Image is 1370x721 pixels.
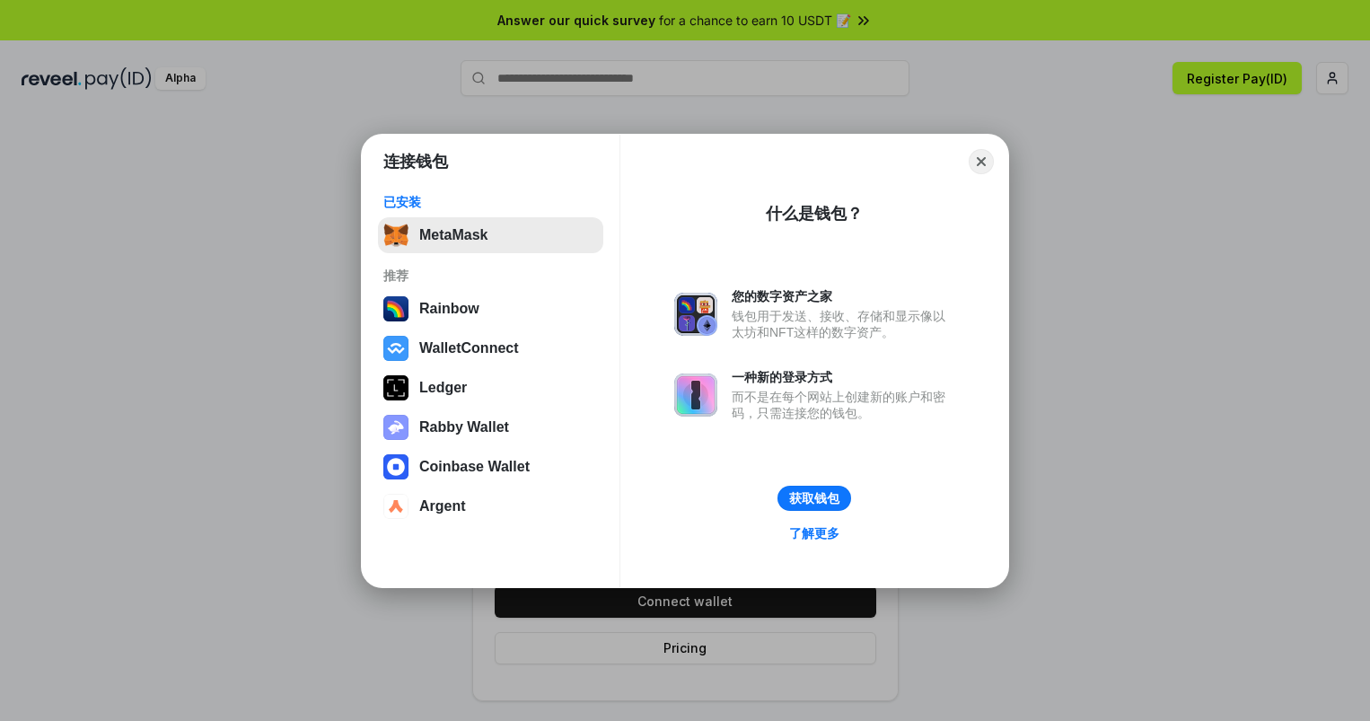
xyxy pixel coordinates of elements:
img: svg+xml,%3Csvg%20width%3D%2228%22%20height%3D%2228%22%20viewBox%3D%220%200%2028%2028%22%20fill%3D... [383,454,408,479]
div: 钱包用于发送、接收、存储和显示像以太坊和NFT这样的数字资产。 [732,308,954,340]
div: WalletConnect [419,340,519,356]
div: 推荐 [383,268,598,284]
button: Close [969,149,994,174]
div: 获取钱包 [789,490,839,506]
img: svg+xml,%3Csvg%20xmlns%3D%22http%3A%2F%2Fwww.w3.org%2F2000%2Fsvg%22%20fill%3D%22none%22%20viewBox... [674,293,717,336]
div: Rainbow [419,301,479,317]
button: Argent [378,488,603,524]
div: 一种新的登录方式 [732,369,954,385]
div: 已安装 [383,194,598,210]
img: svg+xml,%3Csvg%20width%3D%2228%22%20height%3D%2228%22%20viewBox%3D%220%200%2028%2028%22%20fill%3D... [383,494,408,519]
div: Argent [419,498,466,514]
button: Coinbase Wallet [378,449,603,485]
img: svg+xml,%3Csvg%20fill%3D%22none%22%20height%3D%2233%22%20viewBox%3D%220%200%2035%2033%22%20width%... [383,223,408,248]
a: 了解更多 [778,522,850,545]
div: 而不是在每个网站上创建新的账户和密码，只需连接您的钱包。 [732,389,954,421]
div: Rabby Wallet [419,419,509,435]
div: 什么是钱包？ [766,203,863,224]
div: 您的数字资产之家 [732,288,954,304]
div: 了解更多 [789,525,839,541]
button: WalletConnect [378,330,603,366]
img: svg+xml,%3Csvg%20xmlns%3D%22http%3A%2F%2Fwww.w3.org%2F2000%2Fsvg%22%20fill%3D%22none%22%20viewBox... [674,374,717,417]
button: MetaMask [378,217,603,253]
button: Ledger [378,370,603,406]
button: Rabby Wallet [378,409,603,445]
h1: 连接钱包 [383,151,448,172]
img: svg+xml,%3Csvg%20xmlns%3D%22http%3A%2F%2Fwww.w3.org%2F2000%2Fsvg%22%20width%3D%2228%22%20height%3... [383,375,408,400]
img: svg+xml,%3Csvg%20width%3D%2228%22%20height%3D%2228%22%20viewBox%3D%220%200%2028%2028%22%20fill%3D... [383,336,408,361]
div: Ledger [419,380,467,396]
img: svg+xml,%3Csvg%20width%3D%22120%22%20height%3D%22120%22%20viewBox%3D%220%200%20120%20120%22%20fil... [383,296,408,321]
img: svg+xml,%3Csvg%20xmlns%3D%22http%3A%2F%2Fwww.w3.org%2F2000%2Fsvg%22%20fill%3D%22none%22%20viewBox... [383,415,408,440]
div: Coinbase Wallet [419,459,530,475]
button: 获取钱包 [777,486,851,511]
div: MetaMask [419,227,487,243]
button: Rainbow [378,291,603,327]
